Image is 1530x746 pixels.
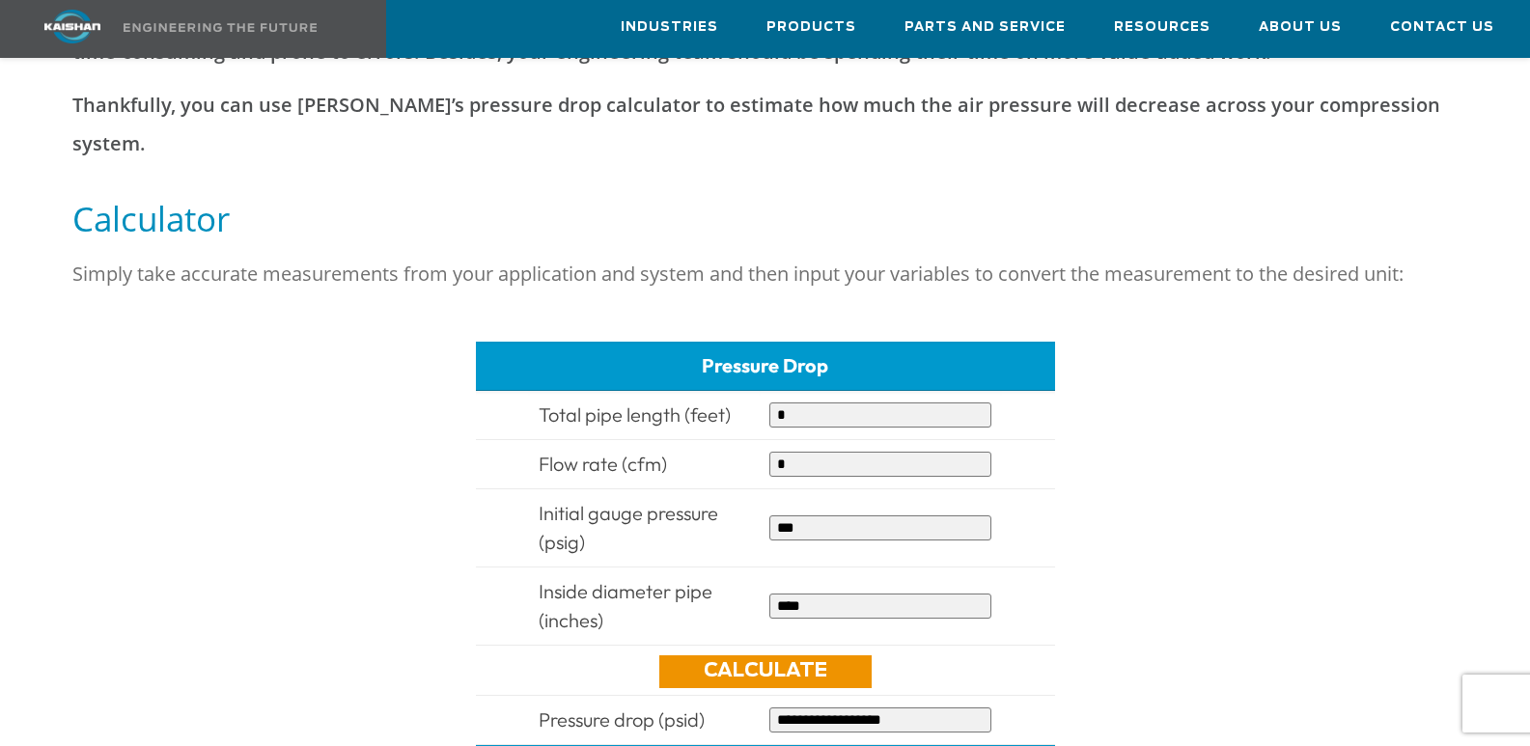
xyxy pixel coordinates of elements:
[124,23,317,32] img: Engineering the future
[72,255,1457,293] p: Simply take accurate measurements from your application and system and then input your variables ...
[1114,1,1210,53] a: Resources
[904,1,1066,53] a: Parts and Service
[1114,16,1210,39] span: Resources
[1390,16,1494,39] span: Contact Us
[1259,1,1342,53] a: About Us
[1390,1,1494,53] a: Contact Us
[539,579,712,632] span: Inside diameter pipe (inches)
[1259,16,1342,39] span: About Us
[702,353,828,377] span: Pressure Drop
[621,16,718,39] span: Industries
[539,501,718,554] span: Initial gauge pressure (psig)
[766,16,856,39] span: Products
[659,655,872,688] a: Calculate
[766,1,856,53] a: Products
[539,707,705,732] span: Pressure drop (psid)
[539,402,731,427] span: Total pipe length (feet)
[621,1,718,53] a: Industries
[72,197,1457,240] h5: Calculator
[539,452,667,476] span: Flow rate (cfm)
[72,86,1457,163] p: Thankfully, you can use [PERSON_NAME]’s pressure drop calculator to estimate how much the air pre...
[904,16,1066,39] span: Parts and Service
